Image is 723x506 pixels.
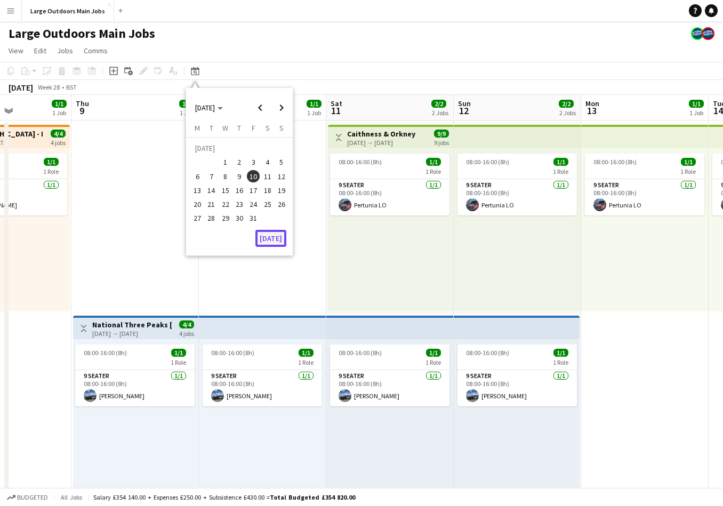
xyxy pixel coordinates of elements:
[4,44,28,58] a: View
[250,97,271,118] button: Previous month
[233,170,246,183] span: 9
[233,156,246,169] span: 2
[191,212,204,225] span: 27
[247,212,260,225] span: 31
[347,139,415,147] div: [DATE] → [DATE]
[298,358,314,366] span: 1 Role
[246,170,260,183] button: 10-07-2026
[680,167,696,175] span: 1 Role
[205,184,218,197] span: 14
[584,105,599,117] span: 13
[247,198,260,211] span: 24
[689,109,703,117] div: 1 Job
[457,154,577,215] div: 08:00-16:00 (8h)1/11 Role9 Seater1/108:00-16:00 (8h)Pertunia LO
[53,44,77,58] a: Jobs
[553,167,568,175] span: 1 Role
[681,158,696,166] span: 1/1
[191,98,227,117] button: Choose month and year
[466,158,509,166] span: 08:00-16:00 (8h)
[191,198,204,211] span: 20
[434,138,449,147] div: 9 jobs
[330,179,449,215] app-card-role: 9 Seater1/108:00-16:00 (8h)Pertunia LO
[553,158,568,166] span: 1/1
[51,138,66,147] div: 4 jobs
[559,109,576,117] div: 2 Jobs
[330,344,449,406] app-job-card: 08:00-16:00 (8h)1/11 Role9 Seater1/108:00-16:00 (8h)[PERSON_NAME]
[233,184,246,197] span: 16
[190,197,204,211] button: 20-07-2026
[247,184,260,197] span: 17
[219,155,232,169] button: 01-07-2026
[275,155,288,169] button: 05-07-2026
[191,184,204,197] span: 13
[330,370,449,406] app-card-role: 9 Seater1/108:00-16:00 (8h)[PERSON_NAME]
[252,123,255,133] span: F
[275,156,288,169] span: 5
[52,100,67,108] span: 1/1
[232,155,246,169] button: 02-07-2026
[261,198,274,211] span: 25
[59,493,84,501] span: All jobs
[219,212,232,225] span: 29
[195,103,215,113] span: [DATE]
[219,183,232,197] button: 15-07-2026
[593,158,637,166] span: 08:00-16:00 (8h)
[261,156,274,169] span: 4
[9,46,23,55] span: View
[275,170,288,183] button: 12-07-2026
[204,183,218,197] button: 14-07-2026
[203,344,322,406] div: 08:00-16:00 (8h)1/11 Role9 Seater1/108:00-16:00 (8h)[PERSON_NAME]
[307,109,321,117] div: 1 Job
[219,184,232,197] span: 15
[204,211,218,225] button: 28-07-2026
[261,170,274,183] span: 11
[57,46,73,55] span: Jobs
[5,492,50,503] button: Budgeted
[190,211,204,225] button: 27-07-2026
[9,82,33,93] div: [DATE]
[275,184,288,197] span: 19
[266,123,270,133] span: S
[210,123,213,133] span: T
[92,320,172,330] h3: National Three Peaks [DATE]
[275,198,288,211] span: 26
[432,109,448,117] div: 2 Jobs
[434,130,449,138] span: 9/9
[691,27,704,40] app-user-avatar: Large Outdoors Office
[205,198,218,211] span: 21
[260,155,274,169] button: 04-07-2026
[75,370,195,406] app-card-role: 9 Seater1/108:00-16:00 (8h)[PERSON_NAME]
[279,123,284,133] span: S
[347,129,415,139] h3: Caithness & Orkney
[233,198,246,211] span: 23
[270,493,355,501] span: Total Budgeted £354 820.00
[246,197,260,211] button: 24-07-2026
[179,100,194,108] span: 1/1
[260,197,274,211] button: 25-07-2026
[190,141,288,155] td: [DATE]
[44,158,59,166] span: 1/1
[585,99,599,108] span: Mon
[171,349,186,357] span: 1/1
[35,83,62,91] span: Week 28
[190,183,204,197] button: 13-07-2026
[79,44,112,58] a: Comms
[22,1,114,21] button: Large Outdoors Main Jobs
[585,179,704,215] app-card-role: 9 Seater1/108:00-16:00 (8h)Pertunia LO
[307,100,322,108] span: 1/1
[702,27,714,40] app-user-avatar: Large Outdoors Office
[425,358,441,366] span: 1 Role
[93,493,355,501] div: Salary £354 140.00 + Expenses £250.00 + Subsistence £430.00 =
[190,170,204,183] button: 06-07-2026
[66,83,77,91] div: BST
[457,179,577,215] app-card-role: 9 Seater1/108:00-16:00 (8h)Pertunia LO
[275,170,288,183] span: 12
[233,212,246,225] span: 30
[84,46,108,55] span: Comms
[331,99,342,108] span: Sat
[232,170,246,183] button: 09-07-2026
[271,97,292,118] button: Next month
[74,105,89,117] span: 9
[457,370,577,406] app-card-role: 9 Seater1/108:00-16:00 (8h)[PERSON_NAME]
[426,158,441,166] span: 1/1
